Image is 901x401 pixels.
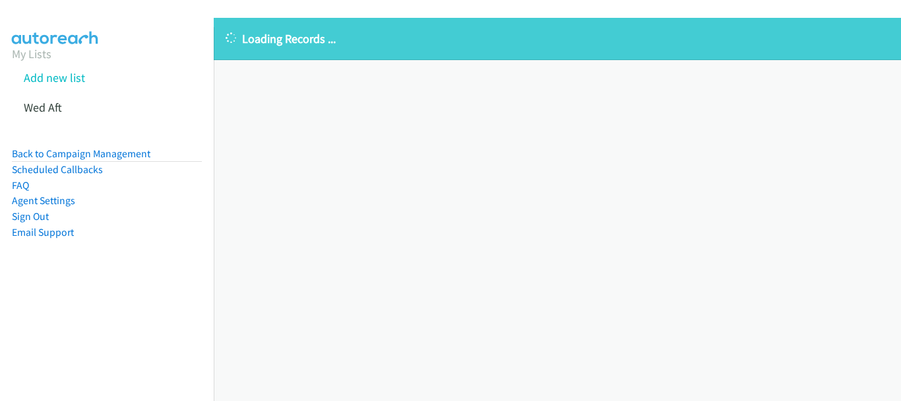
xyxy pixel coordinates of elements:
[226,30,889,48] p: Loading Records ...
[12,194,75,207] a: Agent Settings
[12,179,29,192] a: FAQ
[24,70,85,85] a: Add new list
[12,163,103,176] a: Scheduled Callbacks
[24,100,62,115] a: Wed Aft
[12,147,150,160] a: Back to Campaign Management
[12,46,51,61] a: My Lists
[12,226,74,238] a: Email Support
[12,210,49,223] a: Sign Out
